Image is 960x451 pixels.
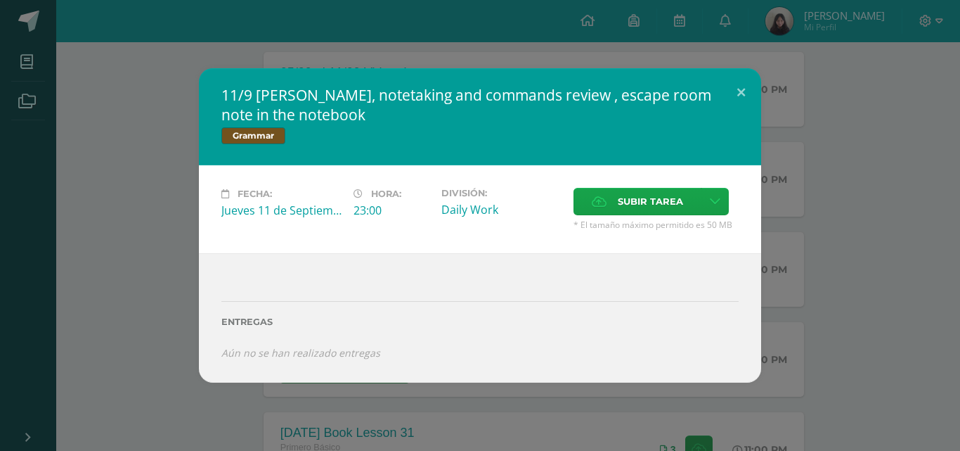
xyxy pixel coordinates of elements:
[221,317,739,327] label: Entregas
[221,203,342,218] div: Jueves 11 de Septiembre
[441,202,562,217] div: Daily Work
[238,189,272,199] span: Fecha:
[221,85,739,125] h2: 11/9 [PERSON_NAME], notetaking and commands review , escape room note in the notebook
[721,68,761,116] button: Close (Esc)
[618,189,683,215] span: Subir tarea
[221,346,380,360] i: Aún no se han realizado entregas
[371,189,401,199] span: Hora:
[573,219,739,231] span: * El tamaño máximo permitido es 50 MB
[441,188,562,198] label: División:
[221,127,285,144] span: Grammar
[353,203,430,218] div: 23:00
